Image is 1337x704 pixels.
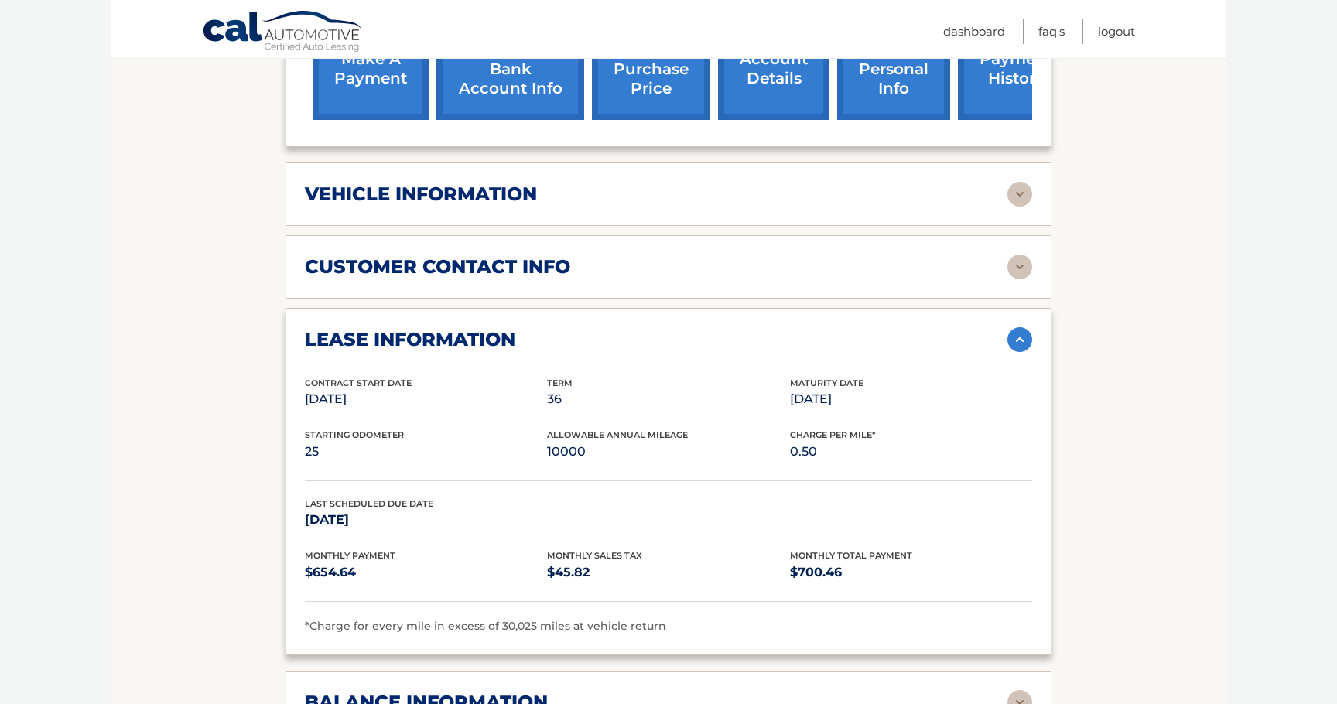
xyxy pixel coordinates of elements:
img: accordion-rest.svg [1007,182,1032,207]
a: make a payment [313,19,429,120]
a: Logout [1098,19,1135,44]
p: $700.46 [790,562,1032,583]
h2: customer contact info [305,255,570,279]
p: 10000 [547,441,789,463]
a: payment history [958,19,1074,120]
span: Monthly Payment [305,550,395,561]
span: Monthly Sales Tax [547,550,642,561]
p: [DATE] [305,509,547,531]
span: Contract Start Date [305,378,412,388]
a: update personal info [837,19,950,120]
a: account details [718,19,829,120]
p: $45.82 [547,562,789,583]
p: $654.64 [305,562,547,583]
h2: lease information [305,328,515,351]
span: Term [547,378,573,388]
img: accordion-rest.svg [1007,255,1032,279]
a: FAQ's [1038,19,1065,44]
span: Charge Per Mile* [790,429,876,440]
p: 25 [305,441,547,463]
a: Cal Automotive [202,10,364,55]
p: [DATE] [305,388,547,410]
p: 36 [547,388,789,410]
a: Dashboard [943,19,1005,44]
span: Last Scheduled Due Date [305,498,433,509]
p: [DATE] [790,388,1032,410]
a: request purchase price [592,19,710,120]
span: Starting Odometer [305,429,404,440]
img: accordion-active.svg [1007,327,1032,352]
span: Monthly Total Payment [790,550,912,561]
h2: vehicle information [305,183,537,206]
span: Maturity Date [790,378,863,388]
span: Allowable Annual Mileage [547,429,688,440]
a: Add/Remove bank account info [436,19,584,120]
span: *Charge for every mile in excess of 30,025 miles at vehicle return [305,619,666,633]
p: 0.50 [790,441,1032,463]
